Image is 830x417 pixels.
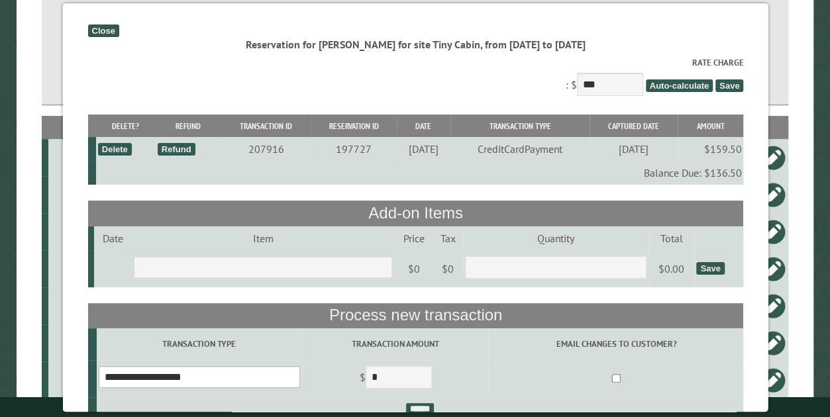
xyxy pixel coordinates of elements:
td: $ [301,360,488,397]
th: Delete? [95,115,155,138]
th: Transaction ID [221,115,311,138]
div: 21 [54,151,160,164]
th: Date [396,115,450,138]
div: Refund [157,143,195,156]
div: Quartz Inn [54,262,160,275]
td: Quantity [462,226,648,250]
th: Captured Date [589,115,677,138]
td: Total [648,226,694,250]
div: Reservation for [PERSON_NAME] for site Tiny Cabin, from [DATE] to [DATE] [87,37,743,52]
td: $0.00 [648,250,694,287]
label: Site Number [242,2,413,17]
td: $0 [433,250,462,287]
th: Refund [155,115,221,138]
td: Item [131,226,393,250]
label: Transaction Amount [303,338,486,350]
div: Save [696,262,723,275]
div: 24 [54,336,160,349]
label: Transaction Type [98,338,299,350]
th: Reservation ID [310,115,396,138]
label: Email changes to customer? [491,338,741,350]
th: Site [48,116,162,139]
td: Price [393,226,432,250]
th: Process new transaction [87,303,743,328]
div: 12 [54,373,160,387]
td: [DATE] [396,137,450,161]
td: 207916 [221,137,311,161]
th: Amount [677,115,743,138]
div: Tiny Cabin [54,225,160,238]
td: $0 [393,250,432,287]
label: Include Cancelled Reservations [417,2,589,17]
td: $159.50 [677,137,743,161]
div: 20 [54,188,160,201]
td: Balance Due: $136.50 [95,161,743,185]
td: Tax [433,226,462,250]
td: 197727 [310,137,396,161]
div: 15 [54,299,160,312]
div: Delete [97,143,131,156]
label: Customer Name [593,2,764,17]
label: Dates [66,2,238,17]
label: Rate Charge [87,56,743,69]
td: [DATE] [589,137,677,161]
span: Auto-calculate [645,79,712,92]
div: : $ [87,56,743,99]
td: Date [93,226,131,250]
span: Save [715,79,743,92]
td: CreditCardPayment [450,137,590,161]
th: Transaction Type [450,115,590,138]
th: Add-on Items [87,201,743,226]
div: Close [87,24,119,37]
